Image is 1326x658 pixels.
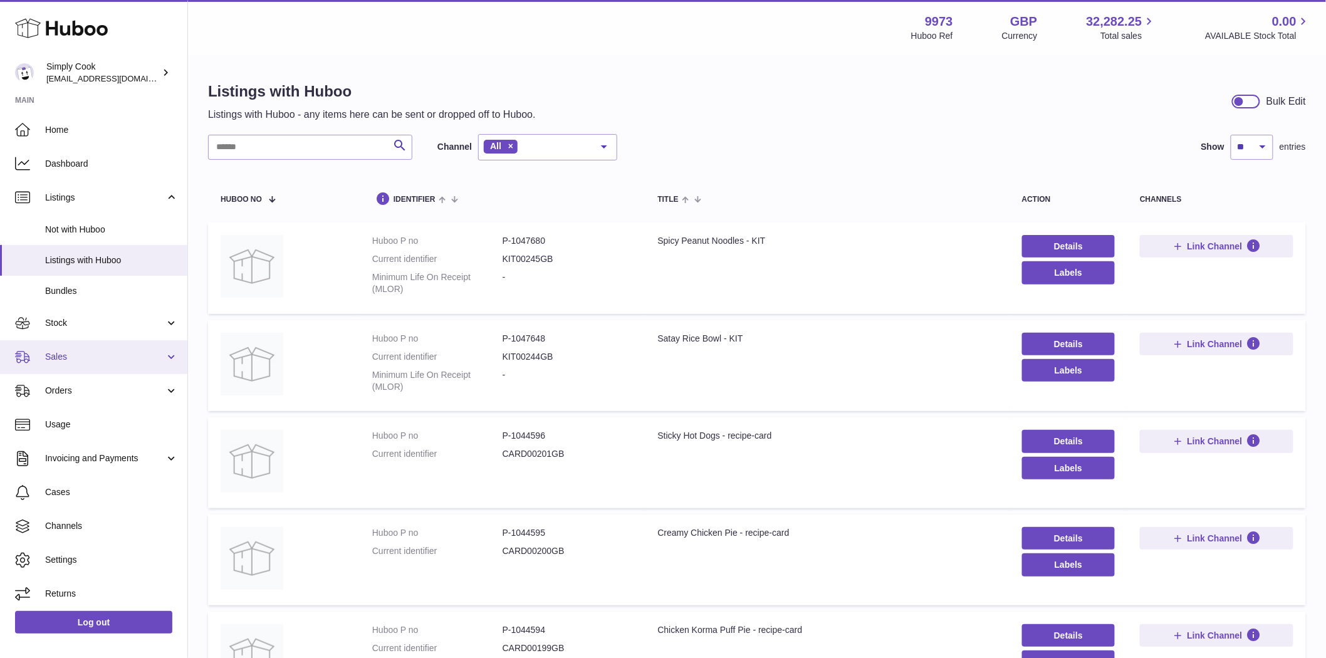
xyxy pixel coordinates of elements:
span: Total sales [1100,30,1156,42]
dt: Huboo P no [372,430,503,442]
a: Details [1022,430,1115,452]
span: 0.00 [1272,13,1297,30]
span: [EMAIL_ADDRESS][DOMAIN_NAME] [46,73,184,83]
div: Simply Cook [46,61,159,85]
span: Orders [45,385,165,397]
img: Sticky Hot Dogs - recipe-card [221,430,283,493]
dd: KIT00245GB [503,253,633,265]
button: Labels [1022,359,1115,382]
div: channels [1140,196,1293,204]
dd: CARD00200GB [503,545,633,557]
button: Link Channel [1140,333,1293,355]
a: 0.00 AVAILABLE Stock Total [1205,13,1311,42]
span: 32,282.25 [1086,13,1142,30]
dd: - [503,369,633,393]
span: Usage [45,419,178,431]
span: Huboo no [221,196,262,204]
span: Sales [45,351,165,363]
div: Huboo Ref [911,30,953,42]
dt: Minimum Life On Receipt (MLOR) [372,369,503,393]
strong: GBP [1010,13,1037,30]
a: Details [1022,333,1115,355]
span: identifier [394,196,436,204]
div: Creamy Chicken Pie - recipe-card [658,527,997,539]
div: Satay Rice Bowl - KIT [658,333,997,345]
div: Sticky Hot Dogs - recipe-card [658,430,997,442]
span: Settings [45,554,178,566]
strong: 9973 [925,13,953,30]
dd: P-1044594 [503,624,633,636]
span: entries [1280,141,1306,153]
a: Log out [15,611,172,634]
span: Link Channel [1188,338,1243,350]
button: Link Channel [1140,235,1293,258]
p: Listings with Huboo - any items here can be sent or dropped off to Huboo. [208,108,536,122]
dt: Current identifier [372,448,503,460]
button: Labels [1022,457,1115,479]
dt: Huboo P no [372,333,503,345]
span: Link Channel [1188,436,1243,447]
a: Details [1022,624,1115,647]
dd: - [503,271,633,295]
dd: KIT00244GB [503,351,633,363]
dd: P-1044596 [503,430,633,442]
a: Details [1022,235,1115,258]
span: Not with Huboo [45,224,178,236]
span: Link Channel [1188,533,1243,544]
div: Currency [1002,30,1038,42]
span: Listings [45,192,165,204]
dt: Huboo P no [372,235,503,247]
button: Link Channel [1140,624,1293,647]
img: Creamy Chicken Pie - recipe-card [221,527,283,590]
dt: Current identifier [372,253,503,265]
button: Labels [1022,261,1115,284]
span: title [658,196,679,204]
span: Link Channel [1188,241,1243,252]
dt: Current identifier [372,351,503,363]
a: Details [1022,527,1115,550]
img: internalAdmin-9973@internal.huboo.com [15,63,34,82]
span: Stock [45,317,165,329]
dt: Huboo P no [372,527,503,539]
div: action [1022,196,1115,204]
span: Bundles [45,285,178,297]
div: Chicken Korma Puff Pie - recipe-card [658,624,997,636]
label: Channel [437,141,472,153]
span: AVAILABLE Stock Total [1205,30,1311,42]
label: Show [1201,141,1224,153]
span: All [490,141,501,151]
dd: P-1047648 [503,333,633,345]
span: Link Channel [1188,630,1243,641]
span: Channels [45,520,178,532]
a: 32,282.25 Total sales [1086,13,1156,42]
span: Returns [45,588,178,600]
span: Dashboard [45,158,178,170]
span: Invoicing and Payments [45,452,165,464]
dd: P-1047680 [503,235,633,247]
h1: Listings with Huboo [208,81,536,102]
button: Link Channel [1140,430,1293,452]
dd: CARD00201GB [503,448,633,460]
dt: Minimum Life On Receipt (MLOR) [372,271,503,295]
button: Link Channel [1140,527,1293,550]
img: Satay Rice Bowl - KIT [221,333,283,395]
span: Cases [45,486,178,498]
span: Home [45,124,178,136]
button: Labels [1022,553,1115,576]
div: Spicy Peanut Noodles - KIT [658,235,997,247]
img: Spicy Peanut Noodles - KIT [221,235,283,298]
div: Bulk Edit [1266,95,1306,108]
dt: Current identifier [372,545,503,557]
dd: CARD00199GB [503,642,633,654]
dd: P-1044595 [503,527,633,539]
dt: Huboo P no [372,624,503,636]
span: Listings with Huboo [45,254,178,266]
dt: Current identifier [372,642,503,654]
